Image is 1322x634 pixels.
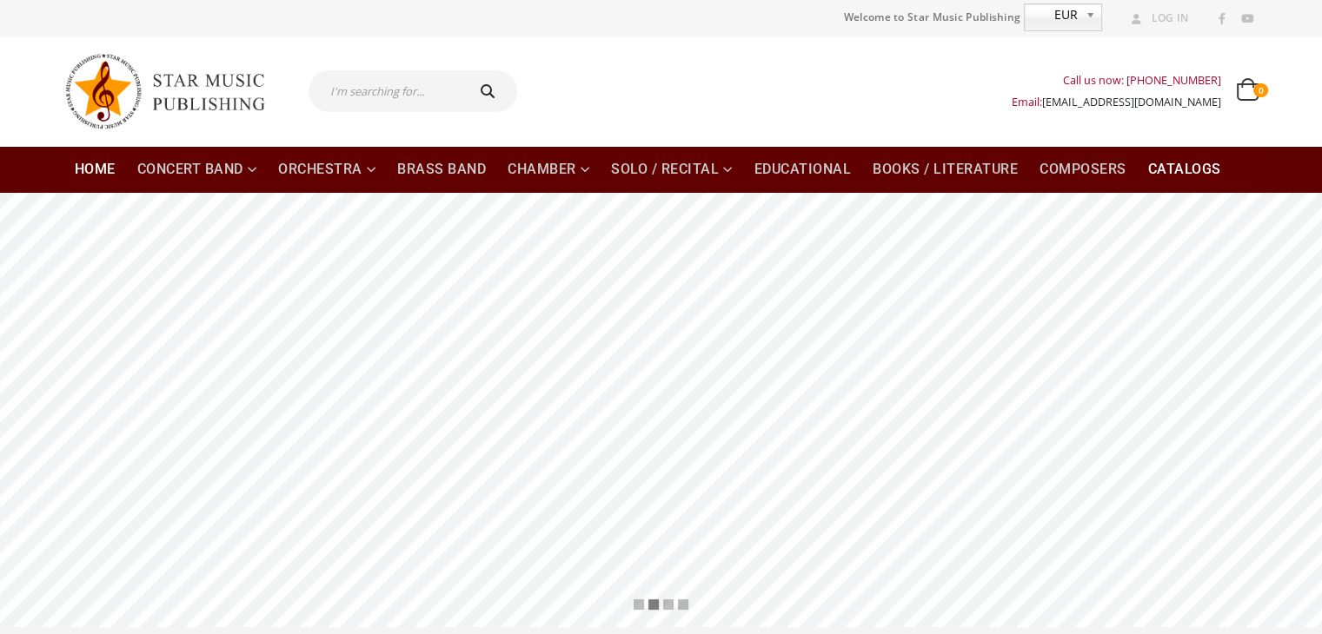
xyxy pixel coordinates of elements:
a: Chamber [497,146,600,193]
img: Star Music Publishing [64,45,282,137]
a: Youtube [1236,8,1259,30]
a: Home [64,146,126,193]
a: Educational [744,146,862,193]
a: Facebook [1211,8,1233,30]
button: Search [462,70,518,112]
span: 0 [1253,83,1267,97]
span: Welcome to Star Music Publishing [844,4,1021,30]
a: Log In [1125,7,1189,30]
input: I'm searching for... [309,70,462,112]
a: Orchestra [268,146,386,193]
div: Email: [1012,91,1221,113]
div: Call us now: [PHONE_NUMBER] [1012,69,1221,91]
a: Books / Literature [862,146,1028,193]
span: EUR [1025,4,1079,25]
a: Solo / Recital [601,146,743,193]
a: Composers [1029,146,1137,193]
a: Catalogs [1138,146,1232,193]
a: Brass Band [387,146,496,193]
a: Concert Band [127,146,268,193]
a: [EMAIL_ADDRESS][DOMAIN_NAME] [1042,95,1221,109]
